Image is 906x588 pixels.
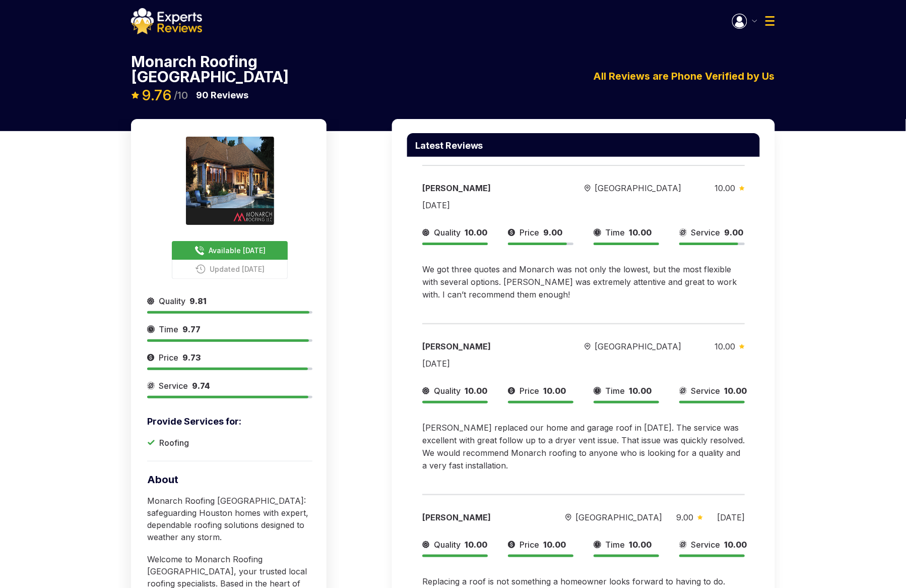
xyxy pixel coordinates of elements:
img: slider icon [739,186,745,191]
img: slider icon [508,385,515,397]
span: 9.77 [182,324,201,334]
span: Available [DATE] [209,245,266,256]
span: Updated [DATE] [210,264,265,274]
img: slider icon [147,295,155,307]
img: slider icon [594,539,601,551]
span: 10.00 [715,183,735,193]
span: 10.00 [629,227,652,238]
img: slider icon [585,343,591,350]
span: 10.00 [724,540,747,550]
span: 10.00 [465,386,487,396]
img: buttonPhoneIcon [196,264,206,274]
p: Reviews [196,88,248,102]
span: Time [605,226,625,239]
span: 10.00 [715,341,735,351]
img: slider icon [594,385,601,397]
div: [DATE] [422,199,450,211]
span: Service [691,385,720,397]
img: slider icon [585,185,591,192]
p: About [147,473,312,487]
p: Provide Services for: [147,415,312,429]
span: [GEOGRAPHIC_DATA] [595,182,681,194]
img: slider icon [565,514,571,521]
span: 10.00 [629,386,652,396]
span: Quality [434,385,461,397]
span: Time [605,385,625,397]
span: 9.00 [543,227,562,238]
img: slider icon [508,539,515,551]
p: Monarch Roofing [GEOGRAPHIC_DATA]: safeguarding Houston homes with expert, dependable roofing sol... [147,495,312,543]
img: slider icon [679,539,687,551]
img: slider icon [739,344,745,349]
img: slider icon [422,226,430,239]
span: 9.76 [142,87,172,104]
img: slider icon [147,323,155,335]
span: /10 [174,90,188,100]
span: 10.00 [543,386,566,396]
p: Roofing [159,437,189,449]
span: Price [520,226,539,239]
img: Menu Icon [765,16,775,26]
img: slider icon [697,515,703,520]
img: Menu Icon [732,14,747,29]
span: 9.74 [192,381,210,391]
span: 10.00 [465,227,487,238]
img: Menu Icon [752,20,757,22]
span: 9.00 [724,227,743,238]
span: 9.73 [182,352,201,363]
img: slider icon [594,226,601,239]
span: [GEOGRAPHIC_DATA] [595,340,681,352]
span: Quality [434,539,461,551]
p: Monarch Roofing [GEOGRAPHIC_DATA] [131,54,327,84]
span: Service [159,380,188,392]
span: Quality [434,226,461,239]
img: slider icon [679,226,687,239]
span: Price [159,351,178,364]
img: slider icon [422,539,430,551]
span: 10.00 [724,386,747,396]
span: 90 [196,90,209,100]
p: All Reviews are Phone Verified by Us [594,69,775,84]
span: 10.00 [543,540,566,550]
img: slider icon [147,351,155,364]
img: slider icon [422,385,430,397]
span: 10.00 [465,540,487,550]
span: 9.00 [676,512,693,522]
span: [GEOGRAPHIC_DATA] [575,511,662,523]
span: 10.00 [629,540,652,550]
div: [DATE] [422,358,450,370]
div: [DATE] [717,511,745,523]
button: Updated [DATE] [172,260,288,279]
img: slider icon [679,385,687,397]
img: buttonPhoneIcon [195,246,205,256]
span: Quality [159,295,185,307]
div: [PERSON_NAME] [422,182,551,194]
div: [PERSON_NAME] [422,511,551,523]
img: slider icon [147,380,155,392]
span: [PERSON_NAME] replaced our home and garage roof in [DATE]. The service was excellent with great f... [422,423,745,471]
p: Latest Reviews [415,141,483,150]
img: slider icon [508,226,515,239]
span: Time [159,323,178,335]
div: [PERSON_NAME] [422,340,551,352]
span: Service [691,539,720,551]
img: logo [131,8,202,34]
span: Service [691,226,720,239]
button: Available [DATE] [172,241,288,260]
span: Time [605,539,625,551]
span: Price [520,385,539,397]
span: Price [520,539,539,551]
span: 9.81 [189,296,207,306]
span: We got three quotes and Monarch was not only the lowest, but the most flexible with several optio... [422,264,737,300]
